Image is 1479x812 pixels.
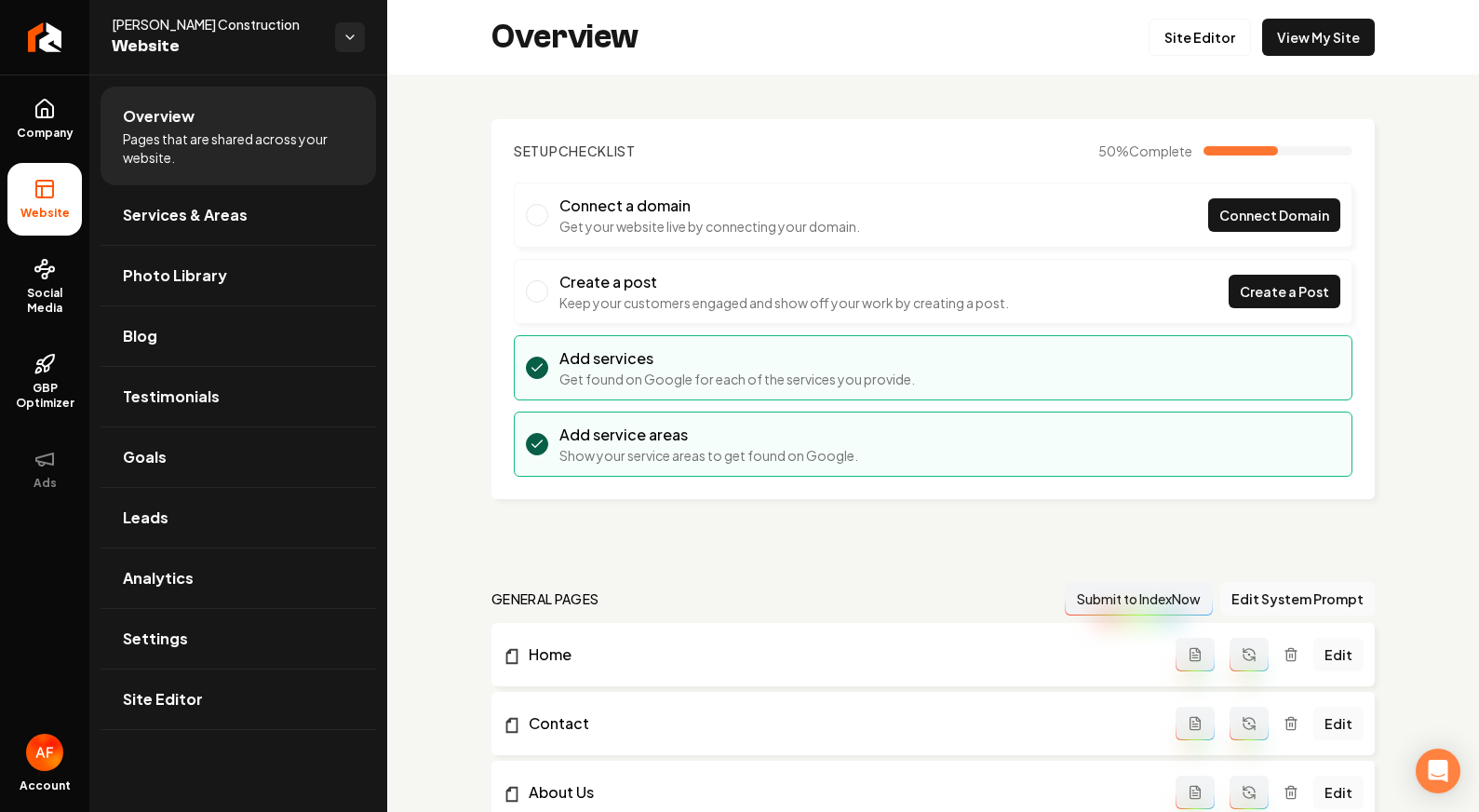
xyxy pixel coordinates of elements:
[1262,19,1375,56] a: View My Site
[101,246,376,305] a: Photo Library
[101,306,376,366] a: Blog
[559,217,860,236] p: Get your website live by connecting your domain.
[123,325,157,347] span: Blog
[1220,582,1375,616] button: Edit System Prompt
[1229,275,1340,308] a: Create a Post
[1176,776,1215,809] button: Add admin page prompt
[7,286,82,316] span: Social Media
[13,206,77,221] span: Website
[101,609,376,669] a: Settings
[503,781,1176,804] a: About Us
[26,734,63,771] img: Avan Fahimi
[28,22,62,52] img: Rebolt Logo
[1313,776,1364,809] a: Edit
[1098,142,1192,160] span: 50 %
[101,367,376,426] a: Testimonials
[101,670,376,729] a: Site Editor
[123,628,188,650] span: Settings
[7,433,82,506] button: Ads
[1176,707,1215,740] button: Add admin page prompt
[1313,638,1364,671] a: Edit
[559,370,915,388] p: Get found on Google for each of the services you provide.
[101,548,376,608] a: Analytics
[9,126,81,141] span: Company
[559,424,858,446] h3: Add service areas
[123,688,203,710] span: Site Editor
[1065,582,1213,616] button: Submit to IndexNow
[1149,19,1251,56] a: Site Editor
[123,204,248,226] span: Services & Areas
[514,142,558,159] span: Setup
[7,338,82,426] a: GBP Optimizer
[559,293,1009,312] p: Keep your customers engaged and show off your work by creating a post.
[101,185,376,245] a: Services & Areas
[559,271,1009,293] h3: Create a post
[7,243,82,331] a: Social Media
[101,427,376,487] a: Goals
[559,446,858,465] p: Show your service areas to get found on Google.
[101,488,376,548] a: Leads
[559,195,860,217] h3: Connect a domain
[7,381,82,411] span: GBP Optimizer
[503,712,1176,735] a: Contact
[491,19,639,56] h2: Overview
[7,83,82,156] a: Company
[1240,282,1329,302] span: Create a Post
[1219,206,1329,225] span: Connect Domain
[123,507,168,529] span: Leads
[1129,142,1192,159] span: Complete
[1208,198,1340,232] a: Connect Domain
[123,105,195,128] span: Overview
[26,734,63,771] button: Open user button
[123,386,220,408] span: Testimonials
[20,778,71,793] span: Account
[123,129,354,167] span: Pages that are shared across your website.
[514,142,636,160] h2: Checklist
[1176,638,1215,671] button: Add admin page prompt
[26,476,64,491] span: Ads
[559,347,915,370] h3: Add services
[503,643,1176,666] a: Home
[1313,707,1364,740] a: Edit
[123,264,227,287] span: Photo Library
[123,567,194,589] span: Analytics
[1416,749,1460,793] div: Open Intercom Messenger
[123,446,167,468] span: Goals
[112,34,320,60] span: Website
[491,589,599,608] h2: general pages
[112,15,320,34] span: [PERSON_NAME] Construction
